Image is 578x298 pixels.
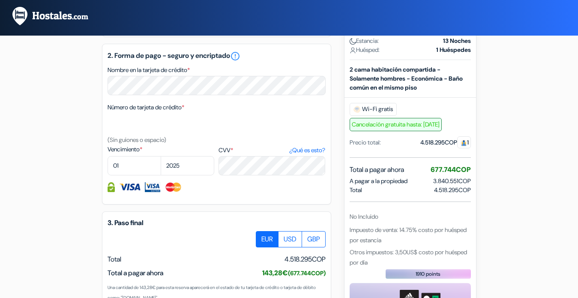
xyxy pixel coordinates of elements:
h5: 3. Paso final [108,219,326,227]
div: No Incluido [350,212,471,221]
span: 3.840.551COP [433,177,471,184]
span: Total a pagar ahora [350,164,404,175]
label: CVV [219,146,325,155]
img: Hostales.com [10,6,106,27]
span: 1 [457,136,471,148]
img: Información de la Tarjeta de crédito totalmente protegida y encriptada [108,182,115,192]
span: Impuesto de venta: 14.75% costo por huésped por estancia [350,226,467,244]
strong: 13 Noches [443,36,471,45]
img: Visa [119,182,141,192]
img: user_icon.svg [350,47,356,53]
span: Estancia: [350,36,379,45]
span: A pagar a la propiedad [350,176,407,185]
span: 143,28€ [262,268,326,277]
b: 2 cama habitación compartida - Solamente hombres - Económica - Baño común en el mismo piso [350,65,463,91]
img: free_wifi.svg [353,105,360,112]
a: error_outline [230,51,240,61]
span: Total [350,185,362,194]
span: 677.744COP [431,165,471,174]
a: ¿Qué es esto? [289,146,325,155]
span: Cancelación gratuita hasta: [DATE] [350,117,442,131]
label: Nombre en la tarjeta de crédito [108,66,190,75]
label: Vencimiento [108,145,214,154]
label: GBP [302,231,326,247]
h5: 2. Forma de pago - seguro y encriptado [108,51,326,61]
img: moon.svg [350,38,356,44]
img: Master Card [165,182,182,192]
span: Wi-Fi gratis [350,102,397,115]
label: EUR [256,231,279,247]
span: Otros impuestos: 3,50US$ costo por huésped por día [350,248,467,266]
span: Total a pagar ahora [108,268,163,277]
img: Visa Electron [145,182,160,192]
div: Precio total: [350,138,381,147]
label: USD [278,231,302,247]
div: Basic radio toggle button group [256,231,326,247]
strong: 1 Huéspedes [436,45,471,54]
img: guest.svg [461,139,467,146]
span: Total [108,255,121,264]
small: (677.744COP) [288,269,326,277]
label: Número de tarjeta de crédito [108,103,184,112]
span: Huésped: [350,45,380,54]
div: 4.518.295COP [420,138,471,147]
span: 4.518.295COP [285,254,326,265]
span: 1910 points [416,270,440,277]
span: 4.518.295COP [434,185,471,194]
small: (Sin guiones o espacio) [108,136,166,144]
